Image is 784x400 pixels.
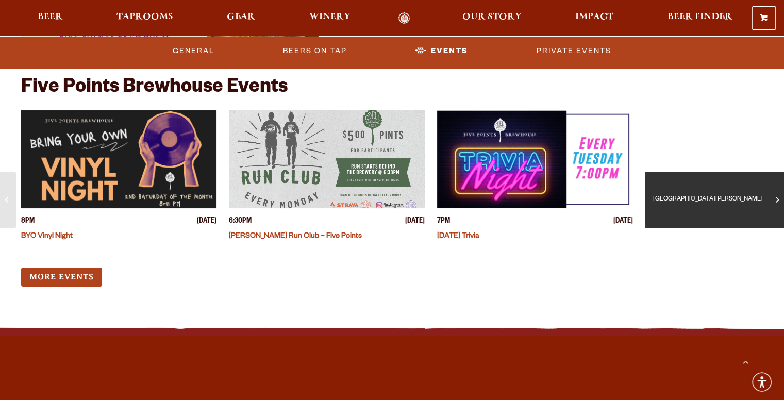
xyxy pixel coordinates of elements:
a: Events [411,39,472,62]
a: [GEOGRAPHIC_DATA][PERSON_NAME] [645,172,784,228]
a: View event details [229,110,425,208]
h2: Five Points Brewhouse Events [21,77,288,100]
a: Odell Home [385,12,424,24]
a: BYO Vinyl Night [21,232,73,241]
span: Our Story [462,13,522,21]
span: Beer Finder [667,13,732,21]
a: [DATE] Trivia [437,232,479,241]
span: Impact [575,13,613,21]
a: More Events (opens in a new window) [21,268,102,287]
span: Beer [38,13,63,21]
span: Taprooms [116,13,173,21]
a: Winery [303,12,357,24]
span: Winery [309,13,351,21]
span: [DATE] [405,216,425,227]
span: [GEOGRAPHIC_DATA][PERSON_NAME] [653,179,766,221]
span: Gear [227,13,255,21]
a: Gear [220,12,262,24]
span: [DATE] [197,216,216,227]
a: General [169,39,219,62]
span: 7PM [437,216,450,227]
a: Beers on Tap [279,39,351,62]
a: [PERSON_NAME] Run Club – Five Points [229,232,362,241]
a: Private Events [532,39,615,62]
a: Beer Finder [660,12,739,24]
a: View event details [437,110,633,208]
span: 8PM [21,216,35,227]
span: [DATE] [613,216,633,227]
div: Accessibility Menu [750,371,773,393]
a: Our Story [456,12,528,24]
span: 6:30PM [229,216,252,227]
a: View event details [21,110,217,208]
a: Taprooms [110,12,180,24]
a: Scroll to top [732,348,758,374]
a: Beer [31,12,70,24]
a: Impact [569,12,620,24]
